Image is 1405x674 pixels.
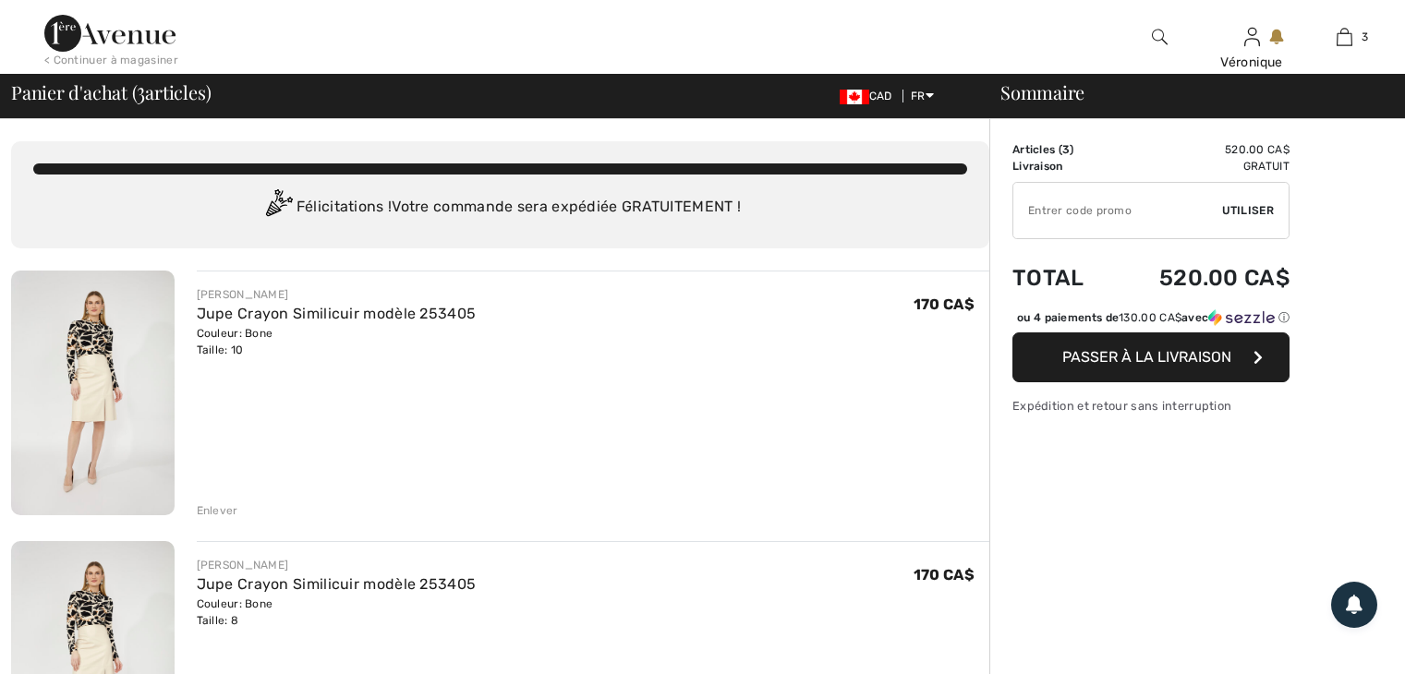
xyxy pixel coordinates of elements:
[197,557,477,573] div: [PERSON_NAME]
[197,575,477,593] a: Jupe Crayon Similicuir modèle 253405
[44,52,178,68] div: < Continuer à magasiner
[11,271,175,515] img: Jupe Crayon Similicuir modèle 253405
[1110,158,1290,175] td: Gratuit
[260,189,297,226] img: Congratulation2.svg
[978,83,1394,102] div: Sommaire
[197,502,238,519] div: Enlever
[1017,309,1290,326] div: ou 4 paiements de avec
[1152,26,1168,48] img: recherche
[137,78,145,102] span: 3
[1012,247,1110,309] td: Total
[1299,26,1389,48] a: 3
[197,286,477,303] div: [PERSON_NAME]
[1244,26,1260,48] img: Mes infos
[1012,158,1110,175] td: Livraison
[1119,311,1181,324] span: 130.00 CA$
[1012,332,1290,382] button: Passer à la livraison
[44,15,176,52] img: 1ère Avenue
[33,189,967,226] div: Félicitations ! Votre commande sera expédiée GRATUITEMENT !
[197,305,477,322] a: Jupe Crayon Similicuir modèle 253405
[840,90,900,102] span: CAD
[1222,202,1274,219] span: Utiliser
[1012,141,1110,158] td: Articles ( )
[1337,26,1352,48] img: Mon panier
[1288,619,1387,665] iframe: Ouvre un widget dans lequel vous pouvez chatter avec l’un de nos agents
[197,325,477,358] div: Couleur: Bone Taille: 10
[1110,247,1290,309] td: 520.00 CA$
[197,596,477,629] div: Couleur: Bone Taille: 8
[1362,29,1368,45] span: 3
[840,90,869,104] img: Canadian Dollar
[1012,309,1290,332] div: ou 4 paiements de130.00 CA$avecSezzle Cliquez pour en savoir plus sur Sezzle
[1244,28,1260,45] a: Se connecter
[1110,141,1290,158] td: 520.00 CA$
[1206,53,1297,72] div: Véronique
[1062,143,1070,156] span: 3
[1013,183,1222,238] input: Code promo
[911,90,934,102] span: FR
[1012,397,1290,415] div: Expédition et retour sans interruption
[11,83,211,102] span: Panier d'achat ( articles)
[1208,309,1275,326] img: Sezzle
[914,295,975,313] span: 170 CA$
[914,566,975,584] span: 170 CA$
[1062,348,1231,366] span: Passer à la livraison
